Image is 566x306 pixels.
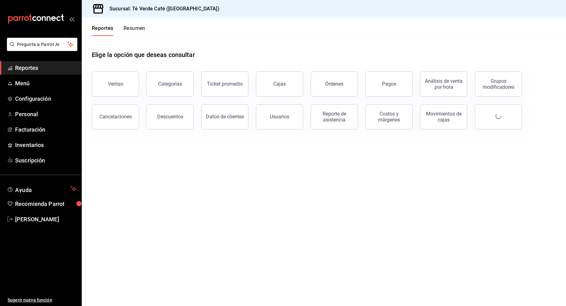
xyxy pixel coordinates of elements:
span: Menú [15,79,76,88]
button: Movimientos de cajas [420,104,467,129]
div: Cancelaciones [99,114,132,120]
div: Datos de clientes [206,114,244,120]
button: Reporte de asistencia [311,104,358,129]
button: Reportes [92,25,114,36]
button: Pregunta a Parrot AI [7,38,77,51]
span: [PERSON_NAME] [15,215,76,224]
div: Categorías [158,81,182,87]
h3: Sucursal: Té Verde Café ([GEOGRAPHIC_DATA]) [104,5,219,13]
span: Recomienda Parrot [15,200,76,208]
div: Órdenes [325,81,343,87]
button: Análisis de venta por hora [420,71,467,97]
button: Categorías [147,71,194,97]
button: Costos y márgenes [365,104,413,129]
a: Pregunta a Parrot AI [4,46,77,52]
button: Resumen [124,25,145,36]
a: Cajas [256,71,303,97]
button: Grupos modificadores [475,71,522,97]
div: Ventas [108,81,123,87]
span: Inventarios [15,141,76,149]
div: Cajas [273,80,286,88]
span: Pregunta a Parrot AI [17,41,68,48]
button: Usuarios [256,104,303,129]
div: navigation tabs [92,25,145,36]
button: open_drawer_menu [69,16,74,21]
div: Usuarios [270,114,289,120]
span: Configuración [15,94,76,103]
button: Ventas [92,71,139,97]
span: Suscripción [15,156,76,165]
div: Ticket promedio [207,81,243,87]
button: Cancelaciones [92,104,139,129]
h1: Elige la opción que deseas consultar [92,50,195,59]
span: Facturación [15,125,76,134]
div: Movimientos de cajas [424,111,463,123]
span: Ayuda [15,185,68,193]
span: Reportes [15,64,76,72]
span: Personal [15,110,76,118]
div: Pagos [382,81,396,87]
button: Datos de clientes [201,104,248,129]
div: Análisis de venta por hora [424,78,463,90]
div: Reporte de asistencia [315,111,354,123]
span: Sugerir nueva función [8,297,76,303]
div: Grupos modificadores [479,78,518,90]
div: Descuentos [157,114,183,120]
button: Ticket promedio [201,71,248,97]
button: Órdenes [311,71,358,97]
button: Pagos [365,71,413,97]
button: Descuentos [147,104,194,129]
div: Costos y márgenes [369,111,408,123]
